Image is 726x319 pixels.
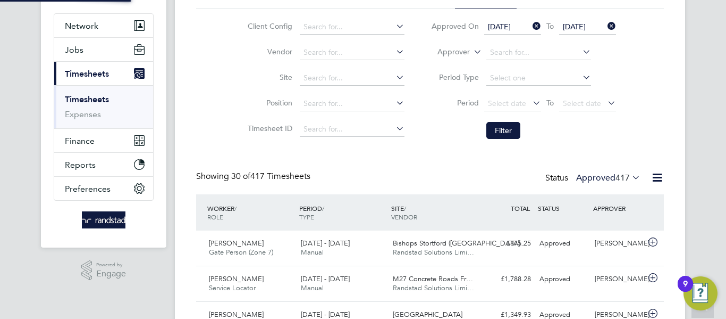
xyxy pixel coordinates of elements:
div: PERIOD [297,199,389,226]
label: Period Type [431,72,479,82]
span: Randstad Solutions Limi… [393,248,474,257]
span: [DATE] [563,22,586,31]
span: Select date [563,99,601,108]
span: / [234,204,237,212]
div: Approved [535,235,590,252]
span: Preferences [65,184,111,194]
a: Timesheets [65,94,109,104]
span: ROLE [207,212,223,221]
button: Preferences [54,177,153,200]
button: Jobs [54,38,153,61]
a: Expenses [65,109,101,119]
span: [PERSON_NAME] [209,274,264,283]
span: Manual [301,248,324,257]
span: Engage [96,269,126,279]
div: 9 [683,284,688,298]
label: Timesheet ID [244,124,292,133]
span: TYPE [299,212,314,221]
img: randstad-logo-retina.png [82,211,126,228]
input: Search for... [300,71,404,86]
span: [PERSON_NAME] [209,239,264,248]
div: Approved [535,271,590,288]
span: [DATE] - [DATE] [301,239,350,248]
span: [PERSON_NAME] [209,310,264,319]
span: VENDOR [391,212,417,221]
div: £875.25 [480,235,535,252]
div: [PERSON_NAME] [590,235,646,252]
span: Gate Person (Zone 7) [209,248,273,257]
input: Select one [486,71,591,86]
input: Search for... [300,96,404,111]
label: Period [431,98,479,108]
button: Open Resource Center, 9 new notifications [683,276,717,310]
label: Client Config [244,21,292,31]
input: Search for... [300,20,404,35]
span: Reports [65,160,96,170]
input: Search for... [486,45,591,60]
span: Network [65,21,98,31]
span: Powered by [96,260,126,269]
span: 417 [615,173,630,183]
span: Bishops Stortford ([GEOGRAPHIC_DATA]… [393,239,527,248]
div: £1,788.28 [480,271,535,288]
button: Reports [54,153,153,176]
label: Approved [576,173,640,183]
span: [GEOGRAPHIC_DATA] [393,310,462,319]
label: Vendor [244,47,292,56]
button: Finance [54,129,153,152]
div: Status [545,171,643,186]
span: Timesheets [65,69,109,79]
span: [DATE] [488,22,511,31]
button: Timesheets [54,62,153,85]
div: STATUS [535,199,590,218]
span: 30 of [231,171,250,182]
div: Showing [196,171,313,182]
div: WORKER [205,199,297,226]
span: Select date [488,99,526,108]
span: Randstad Solutions Limi… [393,283,474,292]
span: M27 Concrete Roads Fr… [393,274,473,283]
span: / [404,204,406,212]
input: Search for... [300,45,404,60]
div: APPROVER [590,199,646,218]
span: TOTAL [511,204,530,212]
div: Timesheets [54,85,153,128]
span: To [543,96,557,110]
span: 417 Timesheets [231,171,310,182]
span: Jobs [65,45,83,55]
span: [DATE] - [DATE] [301,274,350,283]
button: Network [54,14,153,37]
label: Approved On [431,21,479,31]
button: Filter [486,122,520,139]
div: [PERSON_NAME] [590,271,646,288]
span: [DATE] - [DATE] [301,310,350,319]
span: Manual [301,283,324,292]
label: Position [244,98,292,108]
span: To [543,19,557,33]
span: Finance [65,136,95,146]
a: Powered byEngage [81,260,126,281]
div: SITE [389,199,480,226]
label: Site [244,72,292,82]
input: Search for... [300,122,404,137]
a: Go to home page [54,211,154,228]
label: Approver [422,47,470,58]
span: / [322,204,324,212]
span: Service Locator [209,283,256,292]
